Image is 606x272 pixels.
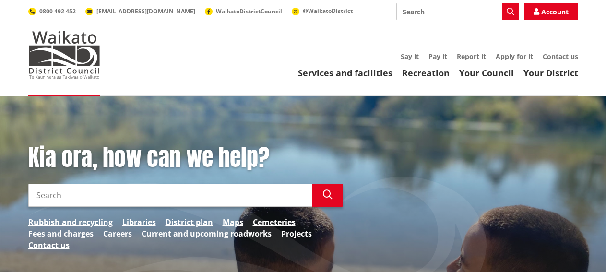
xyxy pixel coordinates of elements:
a: Contact us [28,239,70,251]
a: Say it [401,52,419,61]
span: 0800 492 452 [39,7,76,15]
a: Fees and charges [28,228,94,239]
span: [EMAIL_ADDRESS][DOMAIN_NAME] [96,7,195,15]
a: 0800 492 452 [28,7,76,15]
a: Rubbish and recycling [28,216,113,228]
a: Current and upcoming roadworks [142,228,272,239]
a: Your Council [459,67,514,79]
h1: Kia ora, how can we help? [28,144,343,172]
span: @WaikatoDistrict [303,7,353,15]
a: WaikatoDistrictCouncil [205,7,282,15]
img: Waikato District Council - Te Kaunihera aa Takiwaa o Waikato [28,31,100,79]
a: Projects [281,228,312,239]
a: [EMAIL_ADDRESS][DOMAIN_NAME] [85,7,195,15]
a: Careers [103,228,132,239]
a: Libraries [122,216,156,228]
a: Maps [223,216,243,228]
a: District plan [166,216,213,228]
a: Report it [457,52,486,61]
a: Services and facilities [298,67,392,79]
a: Pay it [428,52,447,61]
input: Search input [396,3,519,20]
a: Your District [523,67,578,79]
input: Search input [28,184,312,207]
a: Contact us [543,52,578,61]
a: Recreation [402,67,450,79]
span: WaikatoDistrictCouncil [216,7,282,15]
a: Cemeteries [253,216,296,228]
a: @WaikatoDistrict [292,7,353,15]
a: Account [524,3,578,20]
a: Apply for it [496,52,533,61]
